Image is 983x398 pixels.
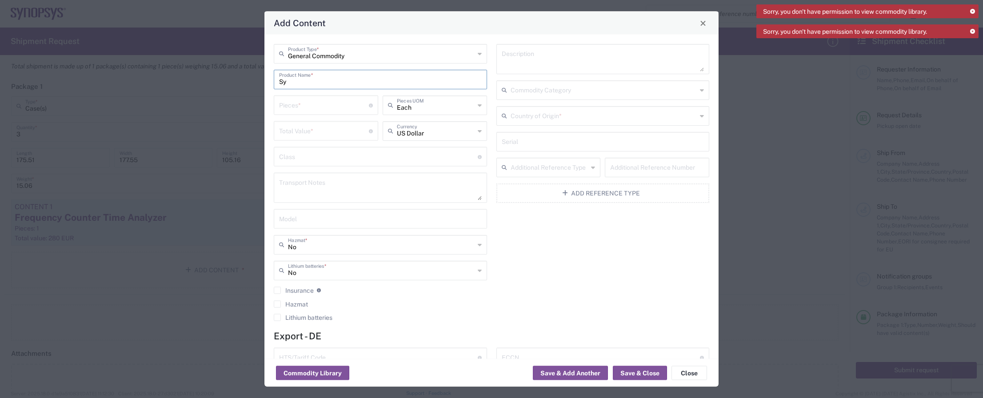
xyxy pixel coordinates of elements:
[274,287,314,294] label: Insurance
[496,183,710,203] button: Add Reference Type
[671,366,707,380] button: Close
[274,16,326,29] h4: Add Content
[274,314,332,321] label: Lithium batteries
[274,330,709,342] h4: Export - DE
[533,366,608,380] button: Save & Add Another
[274,301,308,308] label: Hazmat
[613,366,667,380] button: Save & Close
[763,8,927,16] span: Sorry, you don't have permission to view commodity library.
[697,17,709,29] button: Close
[763,28,927,36] span: Sorry, you don't have permission to view commodity library.
[276,366,349,380] button: Commodity Library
